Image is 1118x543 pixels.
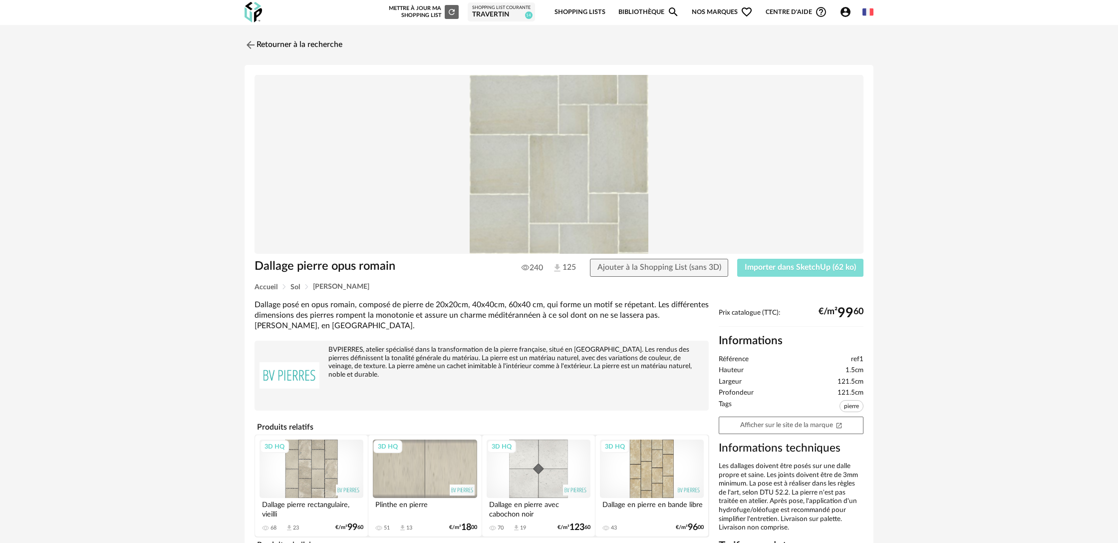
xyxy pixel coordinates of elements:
div: 68 [271,525,277,532]
div: 3D HQ [600,440,629,453]
span: 240 [522,263,543,273]
span: 125 [552,262,571,273]
span: ref1 [851,355,863,364]
h4: Produits relatifs [255,420,709,435]
span: Accueil [255,284,278,291]
img: OXP [245,2,262,22]
div: Les dallages doivent être posés sur une dalle propre et saine. Les joints doivent être de 3mm min... [719,462,863,532]
div: Dallage posé en opus romain, composé de pierre de 20x20cm, 40x40cm, 60x40 cm, qui forme un motif ... [255,300,709,332]
div: Plinthe en pierre [373,498,477,518]
div: 3D HQ [373,440,402,453]
img: fr [862,6,873,17]
a: 3D HQ Plinthe en pierre 51 Download icon 13 €/m²1800 [368,435,481,537]
div: Mettre à jour ma Shopping List [387,5,459,19]
div: 3D HQ [487,440,516,453]
h3: Informations techniques [719,441,863,456]
span: Download icon [285,524,293,532]
img: brand logo [260,346,319,406]
span: 14 [525,11,533,19]
div: Dallage en pierre en bande libre [600,498,704,518]
div: Breadcrumb [255,283,863,291]
div: €/m² 60 [819,309,863,317]
div: €/m² 00 [449,524,477,531]
a: Shopping Lists [555,0,605,24]
span: 123 [569,524,584,531]
a: BibliothèqueMagnify icon [618,0,679,24]
span: 1.5cm [845,366,863,375]
div: Dallage en pierre avec cabochon noir [487,498,590,518]
a: 3D HQ Dallage en pierre avec cabochon noir 70 Download icon 19 €/m²12360 [482,435,595,537]
h2: Informations [719,334,863,348]
span: Profondeur [719,389,754,398]
div: 19 [520,525,526,532]
span: Refresh icon [447,9,456,14]
a: 3D HQ Dallage en pierre en bande libre 43 €/m²9600 [595,435,708,537]
div: €/m² 00 [676,524,704,531]
a: Shopping List courante travertin 14 [472,5,531,19]
img: Téléchargements [552,263,562,273]
h1: Dallage pierre opus romain [255,259,503,274]
a: Retourner à la recherche [245,34,342,56]
div: €/m² 60 [335,524,363,531]
div: Prix catalogue (TTC): [719,309,863,327]
div: 23 [293,525,299,532]
div: travertin [472,10,531,19]
span: Help Circle Outline icon [815,6,827,18]
span: 99 [347,524,357,531]
span: Magnify icon [667,6,679,18]
img: svg+xml;base64,PHN2ZyB3aWR0aD0iMjQiIGhlaWdodD0iMjQiIHZpZXdCb3g9IjAgMCAyNCAyNCIgZmlsbD0ibm9uZSIgeG... [245,39,257,51]
span: 96 [688,524,698,531]
span: [PERSON_NAME] [313,283,369,290]
span: 121.5cm [838,389,863,398]
span: Open In New icon [836,421,842,428]
span: Download icon [513,524,520,532]
div: 70 [498,525,504,532]
span: Importer dans SketchUp (62 ko) [745,263,856,271]
div: 51 [384,525,390,532]
span: 121.5cm [838,378,863,387]
span: 99 [838,309,853,317]
span: Référence [719,355,749,364]
span: Ajouter à la Shopping List (sans 3D) [597,263,721,271]
div: Shopping List courante [472,5,531,11]
a: 3D HQ Dallage pierre rectangulaire, vieilli 68 Download icon 23 €/m²9960 [255,435,368,537]
div: 43 [611,525,617,532]
button: Ajouter à la Shopping List (sans 3D) [590,259,729,277]
div: Dallage pierre rectangulaire, vieilli [260,498,363,518]
button: Importer dans SketchUp (62 ko) [737,259,863,277]
span: Largeur [719,378,742,387]
div: BVPIERRES, atelier spécialisé dans la transformation de la pierre française, situé en [GEOGRAPHIC... [260,346,704,380]
span: 18 [461,524,471,531]
img: Product pack shot [255,75,863,254]
span: Centre d'aideHelp Circle Outline icon [766,6,827,18]
span: Nos marques [692,0,753,24]
div: 3D HQ [260,440,289,453]
span: pierre [839,400,863,412]
span: Heart Outline icon [741,6,753,18]
span: Hauteur [719,366,744,375]
div: 13 [406,525,412,532]
a: Afficher sur le site de la marqueOpen In New icon [719,417,863,434]
span: Tags [719,400,732,415]
span: Account Circle icon [839,6,851,18]
span: Sol [290,284,300,291]
span: Account Circle icon [839,6,856,18]
span: Download icon [399,524,406,532]
div: €/m² 60 [558,524,590,531]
